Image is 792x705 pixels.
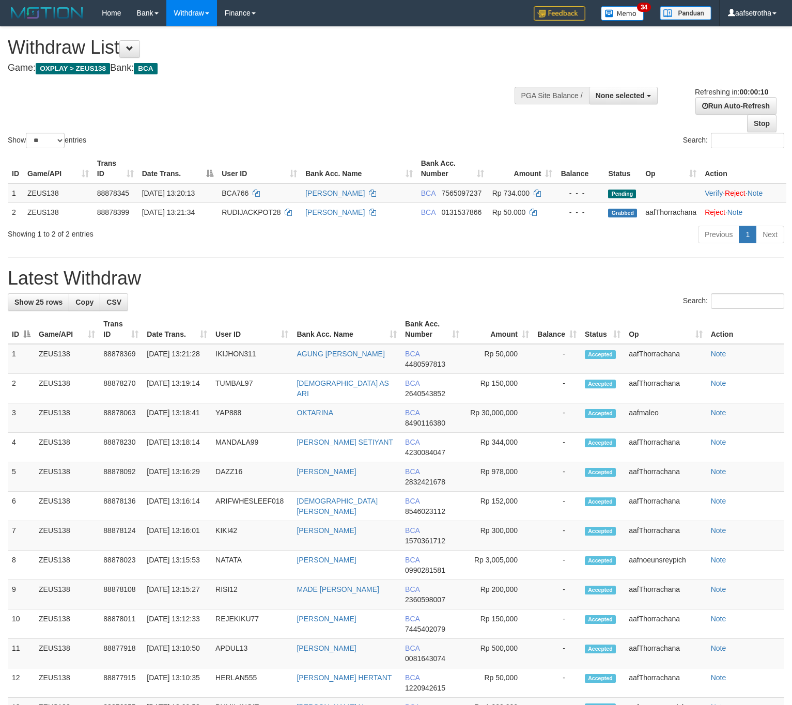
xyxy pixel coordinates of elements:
[739,226,756,243] a: 1
[711,526,726,535] a: Note
[211,315,292,344] th: User ID: activate to sort column ascending
[585,615,616,624] span: Accepted
[97,189,129,197] span: 88878345
[608,209,637,217] span: Grabbed
[463,433,533,462] td: Rp 344,000
[99,668,143,698] td: 88877915
[218,154,301,183] th: User ID: activate to sort column ascending
[625,462,706,492] td: aafThorrachana
[417,154,488,183] th: Bank Acc. Number: activate to sort column ascending
[211,639,292,668] td: APDUL13
[8,5,86,21] img: MOTION_logo.png
[589,87,658,104] button: None selected
[211,580,292,609] td: RISI12
[405,684,445,692] span: Copy 1220942615 to clipboard
[608,190,636,198] span: Pending
[405,566,445,574] span: Copy 0990281581 to clipboard
[625,433,706,462] td: aafThorrachana
[211,551,292,580] td: NATATA
[405,497,420,505] span: BCA
[305,189,365,197] a: [PERSON_NAME]
[711,644,726,652] a: Note
[405,673,420,682] span: BCA
[8,183,23,203] td: 1
[99,374,143,403] td: 88878270
[711,585,726,593] a: Note
[747,115,777,132] a: Stop
[625,551,706,580] td: aafnoeunsreypich
[211,374,292,403] td: TUMBAL97
[142,208,195,216] span: [DATE] 13:21:34
[143,403,211,433] td: [DATE] 13:18:41
[488,154,557,183] th: Amount: activate to sort column ascending
[585,438,616,447] span: Accepted
[625,344,706,374] td: aafThorrachana
[701,183,786,203] td: · ·
[711,438,726,446] a: Note
[8,268,784,289] h1: Latest Withdraw
[35,403,99,433] td: ZEUS138
[585,674,616,683] span: Accepted
[99,492,143,521] td: 88878136
[297,350,384,358] a: AGUNG [PERSON_NAME]
[211,609,292,639] td: REJEKIKU77
[711,497,726,505] a: Note
[533,521,581,551] td: -
[625,521,706,551] td: aafThorrachana
[533,609,581,639] td: -
[405,467,420,476] span: BCA
[405,644,420,652] span: BCA
[405,478,445,486] span: Copy 2832421678 to clipboard
[8,580,35,609] td: 9
[463,315,533,344] th: Amount: activate to sort column ascending
[211,492,292,521] td: ARIFWHESLEEF018
[421,208,436,216] span: BCA
[99,580,143,609] td: 88878108
[401,315,463,344] th: Bank Acc. Number: activate to sort column ascending
[405,350,420,358] span: BCA
[405,537,445,545] span: Copy 1570361712 to clipboard
[8,133,86,148] label: Show entries
[561,207,600,217] div: - - -
[143,521,211,551] td: [DATE] 13:16:01
[705,189,723,197] a: Verify
[405,585,420,593] span: BCA
[585,380,616,388] span: Accepted
[533,462,581,492] td: -
[695,97,777,115] a: Run Auto-Refresh
[99,551,143,580] td: 88878023
[625,492,706,521] td: aafThorrachana
[297,497,378,515] a: [DEMOGRAPHIC_DATA][PERSON_NAME]
[533,492,581,521] td: -
[705,208,725,216] a: Reject
[297,615,356,623] a: [PERSON_NAME]
[305,208,365,216] a: [PERSON_NAME]
[533,668,581,698] td: -
[8,374,35,403] td: 2
[625,668,706,698] td: aafThorrachana
[99,403,143,433] td: 88878063
[533,374,581,403] td: -
[405,615,420,623] span: BCA
[405,448,445,457] span: Copy 4230084047 to clipboard
[8,315,35,344] th: ID: activate to sort column descending
[625,609,706,639] td: aafThorrachana
[297,438,393,446] a: [PERSON_NAME] SETIYANT
[292,315,401,344] th: Bank Acc. Name: activate to sort column ascending
[625,639,706,668] td: aafThorrachana
[711,350,726,358] a: Note
[727,208,743,216] a: Note
[711,467,726,476] a: Note
[405,654,445,663] span: Copy 0081643074 to clipboard
[138,154,218,183] th: Date Trans.: activate to sort column descending
[99,344,143,374] td: 88878369
[492,208,526,216] span: Rp 50.000
[211,403,292,433] td: YAP888
[533,551,581,580] td: -
[97,208,129,216] span: 88878399
[463,639,533,668] td: Rp 500,000
[35,462,99,492] td: ZEUS138
[8,37,518,58] h1: Withdraw List
[596,91,645,100] span: None selected
[683,133,784,148] label: Search:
